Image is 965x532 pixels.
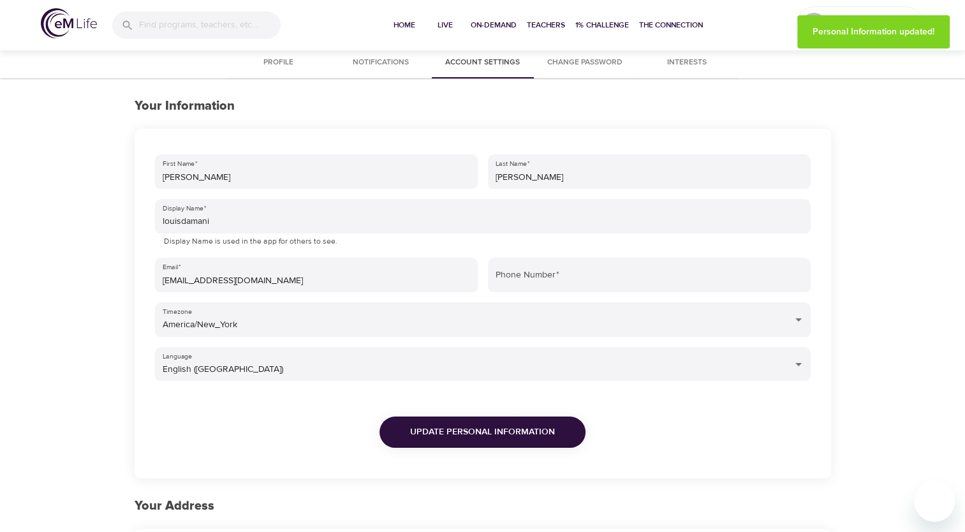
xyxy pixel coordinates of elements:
div: Personal Information updated! [797,15,950,48]
span: The Connection [639,18,703,32]
span: On-Demand [471,18,517,32]
div: LJ [801,13,827,38]
span: 1% Challenge [575,18,629,32]
div: America/New_York [155,302,811,337]
p: louisdamani [832,12,899,27]
img: logo [41,8,97,38]
span: Profile [235,56,322,70]
input: Find programs, teachers, etc... [139,11,281,39]
span: Update Personal Information [410,424,555,440]
span: Change Password [541,56,628,70]
div: English ([GEOGRAPHIC_DATA]) [155,347,811,381]
iframe: Button to launch messaging window [914,481,955,522]
span: Teachers [527,18,565,32]
p: Display Name is used in the app for others to see. [164,235,802,248]
span: Account Settings [439,56,526,70]
h2: Your Address [135,499,831,514]
h3: Your Information [135,99,831,114]
span: Home [389,18,420,32]
span: Interests [644,56,730,70]
span: Live [430,18,460,32]
button: Update Personal Information [379,417,586,448]
span: Notifications [337,56,424,70]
